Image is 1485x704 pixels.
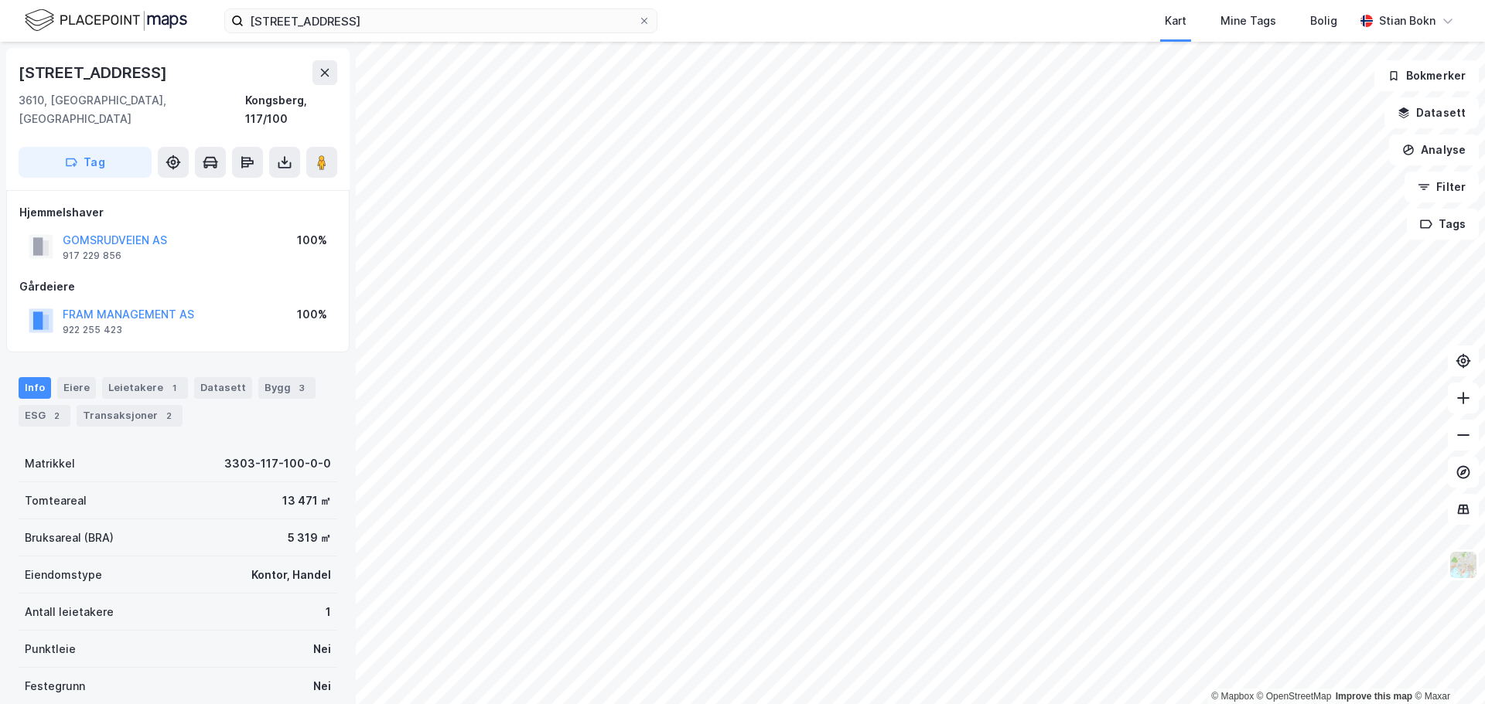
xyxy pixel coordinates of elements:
[245,91,337,128] div: Kongsberg, 117/100
[1407,209,1479,240] button: Tags
[19,60,170,85] div: [STREET_ADDRESS]
[1374,60,1479,91] button: Bokmerker
[1257,691,1332,702] a: OpenStreetMap
[313,677,331,695] div: Nei
[297,305,327,324] div: 100%
[102,377,188,399] div: Leietakere
[19,147,152,178] button: Tag
[19,277,336,296] div: Gårdeiere
[288,529,331,547] div: 5 319 ㎡
[77,405,183,427] div: Transaksjoner
[1389,134,1479,165] button: Analyse
[326,603,331,621] div: 1
[224,454,331,473] div: 3303-117-100-0-0
[1310,12,1337,30] div: Bolig
[294,380,309,396] div: 3
[63,324,122,336] div: 922 255 423
[49,408,64,423] div: 2
[25,603,114,621] div: Antall leietakere
[25,566,102,584] div: Eiendomstype
[1384,97,1479,128] button: Datasett
[19,91,245,128] div: 3610, [GEOGRAPHIC_DATA], [GEOGRAPHIC_DATA]
[63,250,121,262] div: 917 229 856
[19,405,70,427] div: ESG
[161,408,176,423] div: 2
[166,380,182,396] div: 1
[1220,12,1276,30] div: Mine Tags
[1449,550,1478,580] img: Z
[25,677,85,695] div: Festegrunn
[19,377,51,399] div: Info
[1165,12,1186,30] div: Kart
[25,454,75,473] div: Matrikkel
[25,491,87,510] div: Tomteareal
[251,566,331,584] div: Kontor, Handel
[1408,630,1485,704] iframe: Chat Widget
[1336,691,1412,702] a: Improve this map
[313,640,331,658] div: Nei
[244,9,638,32] input: Søk på adresse, matrikkel, gårdeiere, leietakere eller personer
[282,491,331,510] div: 13 471 ㎡
[258,377,316,399] div: Bygg
[1379,12,1435,30] div: Stian Bokn
[25,640,76,658] div: Punktleie
[297,231,327,250] div: 100%
[1408,630,1485,704] div: Kontrollprogram for chat
[57,377,96,399] div: Eiere
[19,203,336,222] div: Hjemmelshaver
[1405,172,1479,202] button: Filter
[25,7,187,34] img: logo.f888ab2527a4732fd821a326f86c7f29.svg
[25,529,114,547] div: Bruksareal (BRA)
[1211,691,1254,702] a: Mapbox
[194,377,252,399] div: Datasett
